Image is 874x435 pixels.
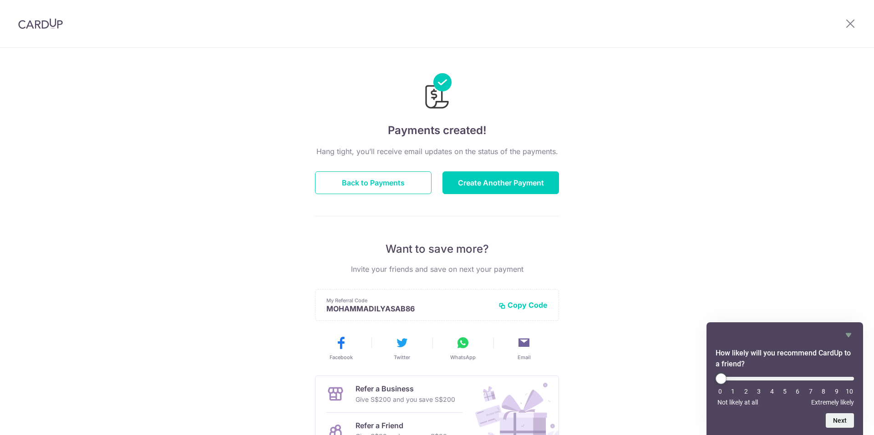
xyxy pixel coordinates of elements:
h2: How likely will you recommend CardUp to a friend? Select an option from 0 to 10, with 0 being Not... [716,348,854,370]
li: 4 [767,388,777,395]
h4: Payments created! [315,122,559,139]
li: 8 [819,388,828,395]
li: 5 [780,388,789,395]
p: Give S$200 and you save S$200 [356,394,455,405]
button: Facebook [314,335,368,361]
button: WhatsApp [436,335,490,361]
li: 6 [793,388,802,395]
li: 2 [742,388,751,395]
div: How likely will you recommend CardUp to a friend? Select an option from 0 to 10, with 0 being Not... [716,330,854,428]
li: 1 [728,388,737,395]
button: Email [497,335,551,361]
button: Hide survey [843,330,854,340]
span: WhatsApp [450,354,476,361]
p: Want to save more? [315,242,559,256]
li: 3 [754,388,763,395]
p: My Referral Code [326,297,491,304]
img: Payments [422,73,452,111]
button: Twitter [375,335,429,361]
button: Next question [826,413,854,428]
li: 10 [845,388,854,395]
p: Refer a Business [356,383,455,394]
p: Refer a Friend [356,420,447,431]
li: 9 [832,388,841,395]
li: 0 [716,388,725,395]
span: Facebook [330,354,353,361]
span: Email [518,354,531,361]
p: Invite your friends and save on next your payment [315,264,559,275]
div: How likely will you recommend CardUp to a friend? Select an option from 0 to 10, with 0 being Not... [716,373,854,406]
span: Not likely at all [717,399,758,406]
span: Twitter [394,354,410,361]
p: Hang tight, you’ll receive email updates on the status of the payments. [315,146,559,157]
button: Create Another Payment [442,171,559,194]
img: CardUp [18,18,63,29]
span: Extremely likely [811,399,854,406]
button: Back to Payments [315,171,432,194]
li: 7 [806,388,815,395]
p: MOHAMMADILYASAB86 [326,304,491,313]
button: Copy Code [498,300,548,310]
